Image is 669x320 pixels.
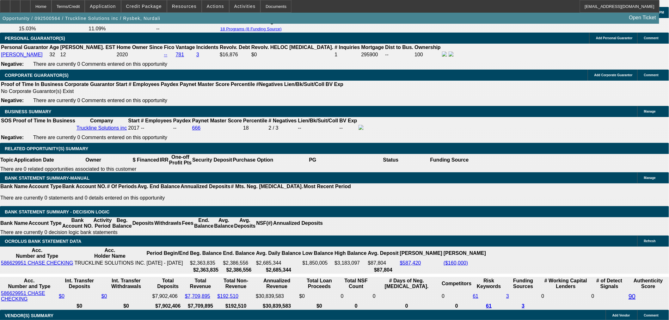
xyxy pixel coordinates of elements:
b: Percentile [231,82,255,87]
td: $16,876 [219,51,250,58]
img: linkedin-icon.png [449,52,454,57]
button: 18 Programs (8 Funding Source) [218,26,284,32]
td: 1 [334,51,360,58]
th: Bank Account NO. [62,217,93,229]
td: 295900 [361,51,384,58]
div: 18 [243,125,267,131]
td: 32 [49,51,59,58]
b: Revolv. Debt [220,45,250,50]
b: Fico [164,45,175,50]
span: Add Vendor [612,314,630,317]
th: $192,510 [217,303,255,309]
a: ($160,000) [444,260,468,266]
td: -- [385,51,414,58]
span: Credit Package [126,4,162,9]
th: Activity Period [93,217,112,229]
span: Manage [644,176,656,180]
b: Lien/Bk/Suit/Coll [298,118,338,123]
span: There are currently 0 Comments entered on this opportunity [33,98,167,103]
span: Application [90,4,116,9]
button: Application [85,0,120,12]
td: $2,386,556 [223,260,255,266]
th: $7,902,406 [152,303,184,309]
th: $7,709,895 [185,303,217,309]
th: Fees [182,217,194,229]
span: CORPORATE GUARANTOR(S) [5,73,69,78]
b: Vantage [176,45,195,50]
th: Total Deposits [152,278,184,290]
th: 0 [441,303,472,309]
b: Incidents [196,45,218,50]
th: 0 [341,303,372,309]
th: Acc. Holder Name [74,247,146,259]
th: # Working Capital Lenders [541,278,591,290]
td: 11.09% [88,26,155,32]
th: Avg. End Balance [137,183,181,190]
td: $7,902,406 [152,290,184,302]
th: Bank Account NO. [62,183,107,190]
th: $ Financed [132,154,160,166]
th: Avg. Deposits [234,217,256,229]
b: Mortgage [361,45,384,50]
span: PERSONAL GUARANTOR(S) [5,36,65,41]
b: Lien/Bk/Suit/Coll [284,82,324,87]
th: SOS [1,118,12,124]
td: TRUCKLINE SOLUTIONS INC. [74,260,146,266]
th: $2,685,344 [256,267,302,273]
th: Funding Sources [506,278,540,290]
th: Total Revenue [185,278,217,290]
b: Negative: [1,98,24,103]
p: There are currently 0 statements and 0 details entered on this opportunity [0,195,351,201]
a: Open Ticket [627,12,659,23]
th: $0 [299,303,340,309]
th: $2,363,835 [190,267,222,273]
td: 0 [591,290,628,302]
span: Bank Statement Summary - Decision Logic [5,209,110,214]
b: Home Owner Since [117,45,163,50]
span: VENDOR(S) SUMMARY [5,313,53,318]
b: Paydex [161,82,179,87]
th: [PERSON_NAME] [400,247,443,259]
th: Int. Transfer Withdrawals [101,278,151,290]
b: Percentile [243,118,267,123]
th: End. Balance [223,247,255,259]
b: Paydex [173,118,191,123]
a: -- [164,52,168,57]
button: Activities [230,0,261,12]
b: #Negatives [256,82,283,87]
div: $30,839,583 [256,293,298,299]
b: Negative: [1,135,24,140]
td: $0 [251,51,334,58]
th: Beg. Balance [190,247,222,259]
span: Comment [644,73,659,77]
th: IRR [159,154,169,166]
a: 61 [486,303,492,309]
th: Low Balance [302,247,334,259]
th: Total Loan Proceeds [299,278,340,290]
a: $7,709,895 [185,293,210,299]
th: Proof of Time In Business [13,118,76,124]
a: 666 [192,125,201,131]
span: Activities [234,4,256,9]
th: # Mts. Neg. [MEDICAL_DATA]. [231,183,304,190]
b: [PERSON_NAME]. EST [60,45,115,50]
th: $0 [58,303,101,309]
td: -- [173,125,191,132]
a: 781 [176,52,184,57]
td: 100 [414,51,441,58]
a: 3 [196,52,199,57]
b: # Inquiries [334,45,360,50]
td: 15.03% [18,26,88,32]
span: Comment [644,314,659,317]
b: Revolv. HELOC [MEDICAL_DATA]. [251,45,334,50]
b: # Employees [141,118,172,123]
th: $30,839,583 [255,303,298,309]
th: $87,804 [368,267,399,273]
b: Dist to Bus. [385,45,414,50]
th: Account Type [28,217,62,229]
th: # of Detect Signals [591,278,628,290]
span: BUSINESS SUMMARY [5,109,51,114]
button: Actions [202,0,229,12]
span: Actions [207,4,224,9]
th: End. Balance [194,217,214,229]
